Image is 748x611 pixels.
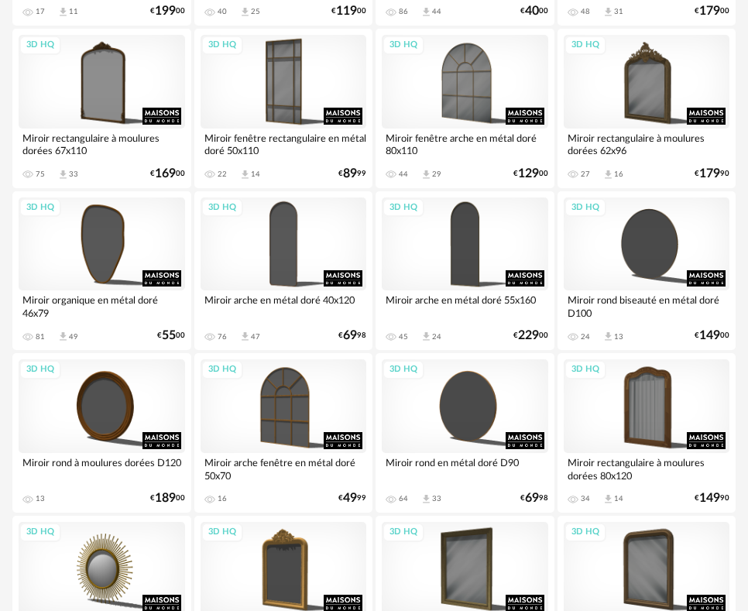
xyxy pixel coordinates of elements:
[695,169,729,179] div: € 90
[251,170,260,179] div: 14
[420,6,432,18] span: Download icon
[338,331,366,341] div: € 98
[57,331,69,342] span: Download icon
[614,170,623,179] div: 16
[343,493,357,503] span: 49
[338,169,366,179] div: € 99
[239,6,251,18] span: Download icon
[239,331,251,342] span: Download icon
[201,36,243,55] div: 3D HQ
[218,170,227,179] div: 22
[614,7,623,16] div: 31
[36,7,45,16] div: 17
[194,191,373,351] a: 3D HQ Miroir arche en métal doré 40x120 76 Download icon 47 €6998
[343,169,357,179] span: 89
[201,290,367,321] div: Miroir arche en métal doré 40x120
[432,7,441,16] div: 44
[36,170,45,179] div: 75
[251,332,260,342] div: 47
[19,453,185,484] div: Miroir rond à moulures dorées D120
[602,6,614,18] span: Download icon
[695,493,729,503] div: € 90
[520,6,548,16] div: € 00
[382,129,548,160] div: Miroir fenêtre arche en métal doré 80x110
[399,170,408,179] div: 44
[602,493,614,505] span: Download icon
[336,6,357,16] span: 119
[564,453,730,484] div: Miroir rectangulaire à moulures dorées 80x120
[525,6,539,16] span: 40
[581,170,590,179] div: 27
[150,169,185,179] div: € 00
[331,6,366,16] div: € 00
[513,331,548,341] div: € 00
[518,169,539,179] span: 129
[57,169,69,180] span: Download icon
[383,36,424,55] div: 3D HQ
[699,331,720,341] span: 149
[695,331,729,341] div: € 00
[376,353,554,513] a: 3D HQ Miroir rond en métal doré D90 64 Download icon 33 €6998
[383,360,424,379] div: 3D HQ
[564,523,606,542] div: 3D HQ
[150,6,185,16] div: € 00
[558,191,736,351] a: 3D HQ Miroir rond biseauté en métal doré D100 24 Download icon 13 €14900
[581,332,590,342] div: 24
[251,7,260,16] div: 25
[36,494,45,503] div: 13
[602,331,614,342] span: Download icon
[155,493,176,503] span: 189
[564,198,606,218] div: 3D HQ
[581,494,590,503] div: 34
[525,493,539,503] span: 69
[194,353,373,513] a: 3D HQ Miroir arche fenêtre en métal doré 50x70 16 €4999
[432,170,441,179] div: 29
[155,169,176,179] span: 169
[699,169,720,179] span: 179
[420,169,432,180] span: Download icon
[155,6,176,16] span: 199
[12,29,191,188] a: 3D HQ Miroir rectangulaire à moulures dorées 67x110 75 Download icon 33 €16900
[564,360,606,379] div: 3D HQ
[513,169,548,179] div: € 00
[564,129,730,160] div: Miroir rectangulaire à moulures dorées 62x96
[376,191,554,351] a: 3D HQ Miroir arche en métal doré 55x160 45 Download icon 24 €22900
[150,493,185,503] div: € 00
[343,331,357,341] span: 69
[194,29,373,188] a: 3D HQ Miroir fenêtre rectangulaire en métal doré 50x110 22 Download icon 14 €8999
[157,331,185,341] div: € 00
[602,169,614,180] span: Download icon
[201,129,367,160] div: Miroir fenêtre rectangulaire en métal doré 50x110
[699,6,720,16] span: 179
[201,360,243,379] div: 3D HQ
[19,290,185,321] div: Miroir organique en métal doré 46x79
[695,6,729,16] div: € 00
[399,494,408,503] div: 64
[239,169,251,180] span: Download icon
[420,331,432,342] span: Download icon
[382,290,548,321] div: Miroir arche en métal doré 55x160
[376,29,554,188] a: 3D HQ Miroir fenêtre arche en métal doré 80x110 44 Download icon 29 €12900
[69,7,78,16] div: 11
[699,493,720,503] span: 149
[382,453,548,484] div: Miroir rond en métal doré D90
[19,198,61,218] div: 3D HQ
[581,7,590,16] div: 48
[564,290,730,321] div: Miroir rond biseauté en métal doré D100
[432,332,441,342] div: 24
[564,36,606,55] div: 3D HQ
[19,36,61,55] div: 3D HQ
[12,191,191,351] a: 3D HQ Miroir organique en métal doré 46x79 81 Download icon 49 €5500
[218,332,227,342] div: 76
[69,170,78,179] div: 33
[399,7,408,16] div: 86
[201,453,367,484] div: Miroir arche fenêtre en métal doré 50x70
[12,353,191,513] a: 3D HQ Miroir rond à moulures dorées D120 13 €18900
[338,493,366,503] div: € 99
[218,7,227,16] div: 40
[558,353,736,513] a: 3D HQ Miroir rectangulaire à moulures dorées 80x120 34 Download icon 14 €14990
[36,332,45,342] div: 81
[383,198,424,218] div: 3D HQ
[19,129,185,160] div: Miroir rectangulaire à moulures dorées 67x110
[57,6,69,18] span: Download icon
